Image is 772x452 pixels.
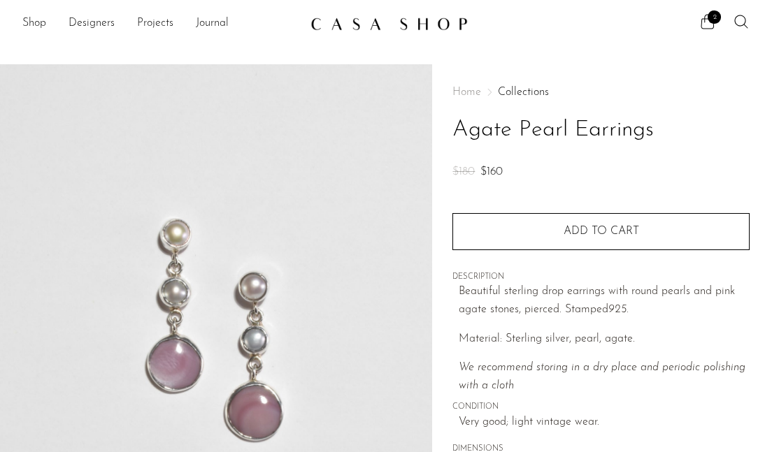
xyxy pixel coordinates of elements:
span: 2 [708,10,721,24]
ul: NEW HEADER MENU [22,12,299,36]
span: $180 [452,166,475,177]
span: Home [452,87,481,98]
p: Beautiful sterling drop earrings with round pearls and pink agate stones, pierced. Stamped [459,283,750,319]
a: Projects [137,15,173,33]
p: Material: Sterling silver, pearl, agate. [459,330,750,349]
em: 925. [608,304,629,315]
a: Shop [22,15,46,33]
a: Journal [196,15,229,33]
i: We recommend storing in a dry place and periodic polishing with a cloth [459,362,745,391]
nav: Desktop navigation [22,12,299,36]
span: Very good; light vintage wear. [459,414,750,432]
span: CONDITION [452,401,750,414]
span: DESCRIPTION [452,271,750,284]
a: Collections [498,87,549,98]
button: Add to cart [452,213,750,249]
span: $160 [480,166,503,177]
h1: Agate Pearl Earrings [452,112,750,148]
nav: Breadcrumbs [452,87,750,98]
a: Designers [69,15,115,33]
span: Add to cart [564,226,639,237]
